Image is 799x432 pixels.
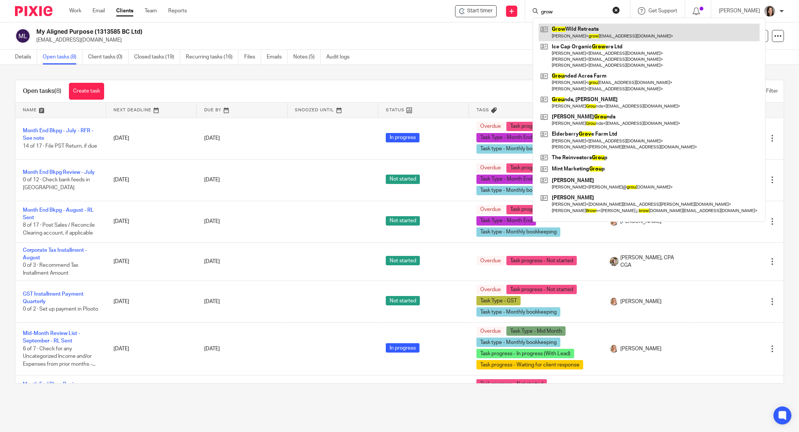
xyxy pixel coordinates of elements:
span: Task type - Monthly bookkeeping [476,144,560,154]
span: Task type - Monthly bookkeeping [476,186,560,195]
span: [PERSON_NAME] [621,345,662,353]
span: [DATE] [204,177,220,182]
span: 14 of 17 · File PST Return, if due [23,144,97,149]
td: [DATE] [106,201,197,242]
span: Overdue [476,326,505,336]
a: Notes (5) [293,50,321,64]
span: [PERSON_NAME], CPA CGA [621,254,685,269]
a: Closed tasks (19) [134,50,180,64]
span: Not started [386,256,420,265]
td: [DATE] [106,323,197,375]
span: Overdue [476,205,505,214]
a: Recurring tasks (16) [186,50,239,64]
span: Task type - Monthly bookkeeping [476,307,560,317]
span: [DATE] [204,346,220,351]
a: Reports [168,7,187,15]
span: (8) [54,88,61,94]
td: [DATE] [106,281,197,323]
a: Mid-Month Review List - September - RL Sent [23,331,80,344]
p: [EMAIL_ADDRESS][DOMAIN_NAME] [36,36,682,44]
span: 0 of 2 · Set up payment in Plooto [23,307,98,312]
span: Overdue [476,122,505,131]
span: Task progress - Not started [506,205,577,214]
button: Clear [612,6,620,14]
p: [PERSON_NAME] [719,7,760,15]
img: Danielle%20photo.jpg [764,5,776,17]
img: Chrissy%20McGale%20Bio%20Pic%201.jpg [610,257,619,266]
span: Overdue [476,163,505,173]
a: GST Installment Payment Quarterly [23,291,84,304]
span: Task Type - Mid Month [506,326,566,336]
span: In progress [386,343,420,353]
span: Overdue [476,285,505,294]
a: Audit logs [326,50,355,64]
a: Month End Bkpg - July - RFR - See note [23,128,93,141]
span: Not started [386,296,420,305]
img: Pixie [15,6,52,16]
div: My Aligned Purpose (1313585 BC Ltd) [455,5,497,17]
span: [PERSON_NAME] [621,298,662,305]
a: Client tasks (0) [88,50,128,64]
a: Month End Bkpg - August - RL Sent [23,208,94,220]
span: [DATE] [204,299,220,304]
input: Search [540,9,608,16]
span: Task type - Monthly bookkeeping [476,338,560,347]
img: svg%3E [15,28,31,44]
span: 0 of 3 · Recommend Tax Installment Amount [23,263,78,276]
a: Open tasks (8) [43,50,82,64]
span: Task progress - Not started [506,256,577,265]
span: Not started [386,216,420,226]
a: Files [244,50,261,64]
a: Month End Bkpg Review - July [23,170,95,175]
span: Task Type - Month End [476,175,536,184]
a: Team [145,7,157,15]
span: Snoozed Until [295,108,335,112]
span: [DATE] [204,136,220,141]
a: Clients [116,7,133,15]
span: Status [386,108,405,112]
span: Start timer [467,7,493,15]
td: [DATE] [106,375,197,417]
span: Task progress - Waiting for client response [476,360,583,369]
span: [DATE] [204,259,220,264]
span: Tags [476,108,489,112]
span: [DATE] [204,219,220,224]
span: Overdue [476,256,505,265]
td: [DATE] [106,159,197,201]
span: Task Type - Month End [476,133,536,142]
td: [DATE] [106,118,197,159]
a: Details [15,50,37,64]
span: Task progress - Not started [506,285,577,294]
span: Task progress - In progress (With Lead) [476,349,574,358]
span: In progress [386,133,420,142]
h1: Open tasks [23,87,61,95]
span: Task progress - Not started [506,163,577,173]
span: Not started [386,175,420,184]
span: Get Support [648,8,677,13]
span: Task progress - Not started [506,122,577,131]
img: Screenshot%202025-09-16%20114050.png [610,344,619,353]
span: Task progress - Not started [476,379,547,389]
img: Screenshot%202025-09-16%20114050.png [610,297,619,306]
span: Task Type - Month End [476,216,536,226]
a: Month End Bkpg Review - August [23,382,83,395]
h2: My Aligned Purpose (1313585 BC Ltd) [36,28,553,36]
a: Work [69,7,81,15]
a: Emails [267,50,288,64]
span: Task type - Monthly bookkeeping [476,227,560,237]
a: Email [93,7,105,15]
a: Create task [69,83,104,100]
span: 0 of 12 · Check bank feeds in [GEOGRAPHIC_DATA] [23,177,90,190]
span: Filter [766,88,778,94]
a: Corporate Tax Installment - August [23,248,87,260]
td: [DATE] [106,242,197,281]
span: 6 of 7 · Check for any Uncategorized Income and/or Expenses from prior months -... [23,346,96,367]
span: 8 of 17 · Post Sales / Reconcile Clearing account, if applicable [23,223,95,236]
span: Task Type - GST [476,296,521,305]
